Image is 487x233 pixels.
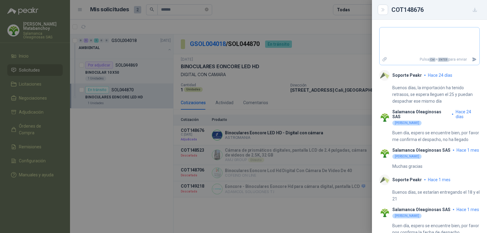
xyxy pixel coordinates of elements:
p: Salamanca Oleaginosas SAS [392,207,450,212]
div: [PERSON_NAME] [392,154,422,159]
button: Enviar [469,54,479,65]
p: Soporte Peakr [392,73,422,78]
p: Buen día, espero se encuentre bien, por favor me confirma el despacho, no ha llegado [392,129,480,143]
p: Soporte Peakr [392,177,422,182]
p: Salamanca Oleaginosas SAS [392,109,450,119]
span: hace 1 mes [428,177,450,182]
p: Pulsa + para enviar [390,54,470,65]
p: Salamanca Oleaginosas SAS [392,148,450,153]
img: Company Logo [379,175,390,185]
div: [PERSON_NAME] [392,121,422,125]
span: hace 24 días [456,109,480,119]
p: Buenos días, la importación ha tenido retrasos, se espera lleguen el 25 y puedan despachar ese mi... [392,84,480,104]
span: ENTER [438,58,448,62]
span: hace 1 mes [457,207,479,212]
img: Company Logo [379,148,390,159]
span: hace 24 días [428,73,452,78]
button: Close [379,6,387,13]
div: [PERSON_NAME] [392,214,422,218]
span: hace 1 mes [457,148,479,153]
img: Company Logo [379,70,390,81]
p: Muchas gracias [392,163,422,170]
p: Buenos días, se estarían entregando el 18 y el 21 [392,189,480,202]
img: Company Logo [379,112,390,123]
span: Ctrl [429,58,436,62]
img: Company Logo [379,207,390,218]
div: COT148676 [391,5,480,15]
